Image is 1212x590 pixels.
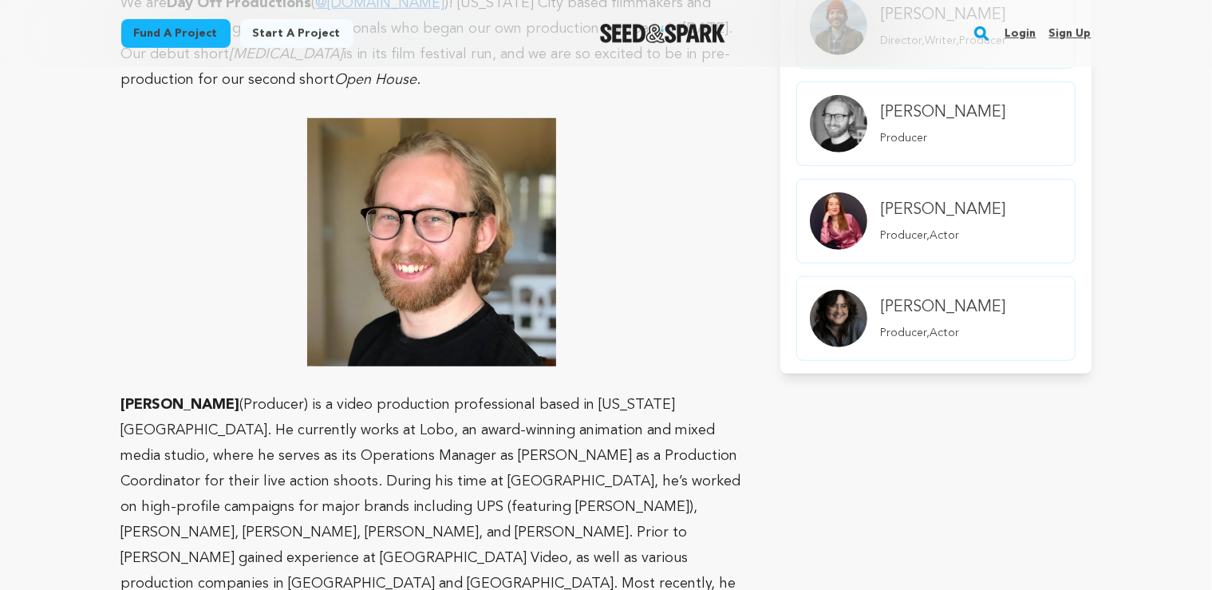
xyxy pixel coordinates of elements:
[880,228,1005,244] p: Producer,Actor
[121,19,231,48] a: Fund a project
[796,179,1075,263] a: member.name Profile
[810,290,867,347] img: Team Image
[1048,21,1091,46] a: Sign up
[307,118,555,366] img: 1752791077-0EF75536-4C87-48F3-9929-A20CC7C2BD56.jpeg
[121,398,240,412] strong: [PERSON_NAME]
[880,199,1005,221] h4: [PERSON_NAME]
[335,73,417,87] em: Open House
[1005,21,1036,46] a: Login
[880,101,1005,124] h4: [PERSON_NAME]
[600,24,725,43] a: Seed&Spark Homepage
[810,192,867,250] img: Team Image
[240,19,353,48] a: Start a project
[796,276,1075,361] a: member.name Profile
[600,24,725,43] img: Seed&Spark Logo Dark Mode
[880,296,1005,319] h4: [PERSON_NAME]
[796,81,1075,166] a: member.name Profile
[810,95,867,152] img: Team Image
[880,325,1005,341] p: Producer,Actor
[880,130,1005,146] p: Producer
